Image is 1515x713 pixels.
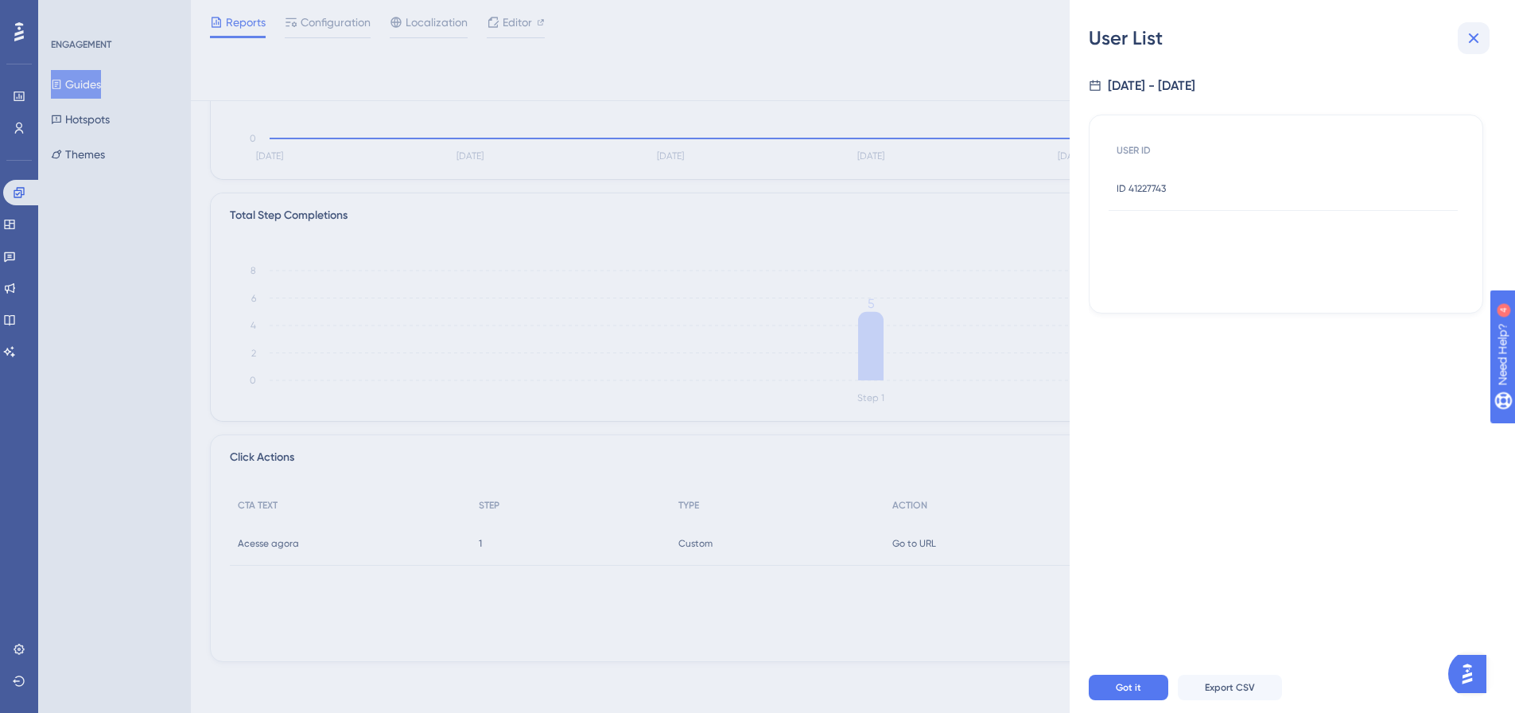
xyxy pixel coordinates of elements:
[111,8,115,21] div: 4
[37,4,99,23] span: Need Help?
[1089,675,1168,700] button: Got it
[1089,25,1496,51] div: User List
[1117,144,1151,157] span: USER ID
[1178,675,1282,700] button: Export CSV
[1205,681,1255,694] span: Export CSV
[1116,681,1141,694] span: Got it
[1108,76,1195,95] div: [DATE] - [DATE]
[1448,650,1496,698] iframe: UserGuiding AI Assistant Launcher
[1117,182,1166,195] span: ID 41227743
